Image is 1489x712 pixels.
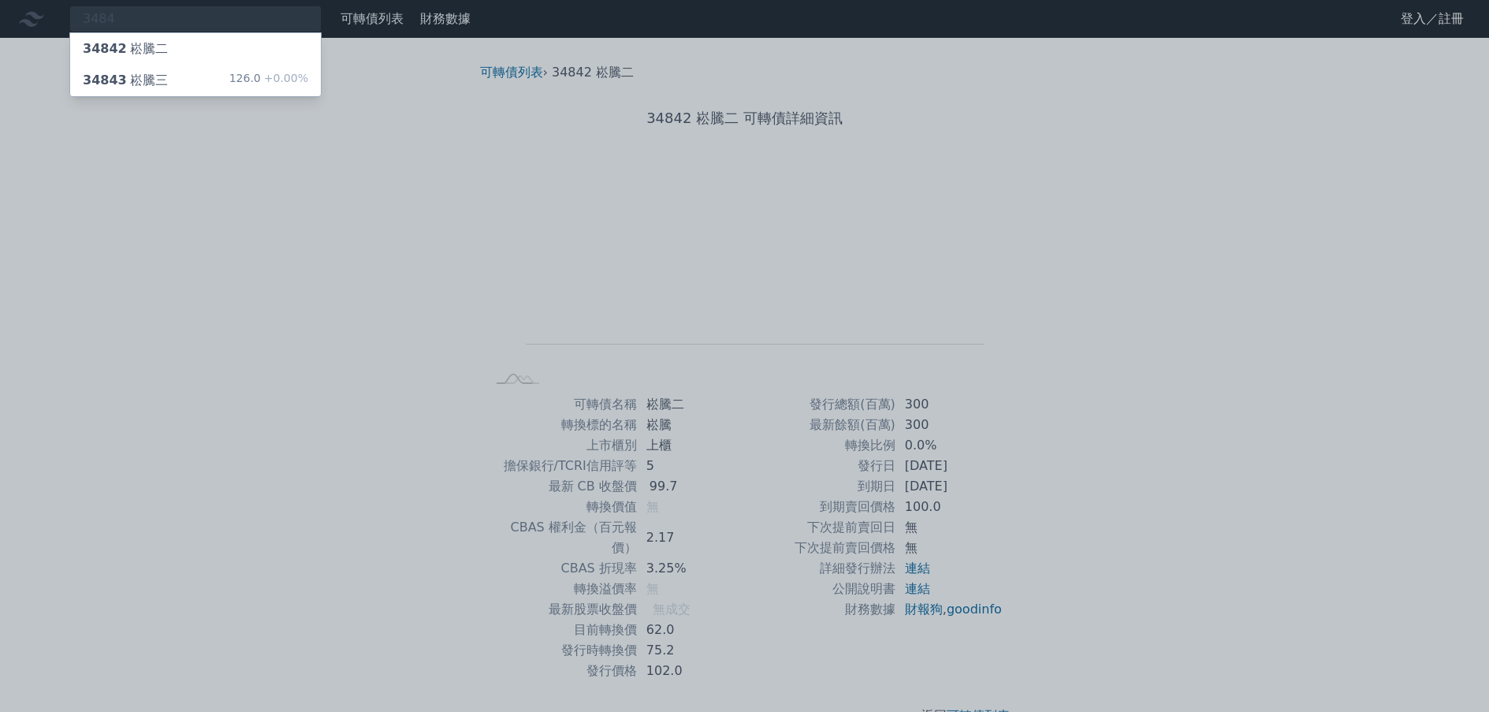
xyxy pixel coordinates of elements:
div: 崧騰三 [83,71,168,90]
a: 34842崧騰二 [70,33,321,65]
span: 34843 [83,73,127,88]
span: 34842 [83,41,127,56]
div: 崧騰二 [83,39,168,58]
span: +0.00% [261,72,308,84]
div: 126.0 [229,71,308,90]
a: 34843崧騰三 126.0+0.00% [70,65,321,96]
